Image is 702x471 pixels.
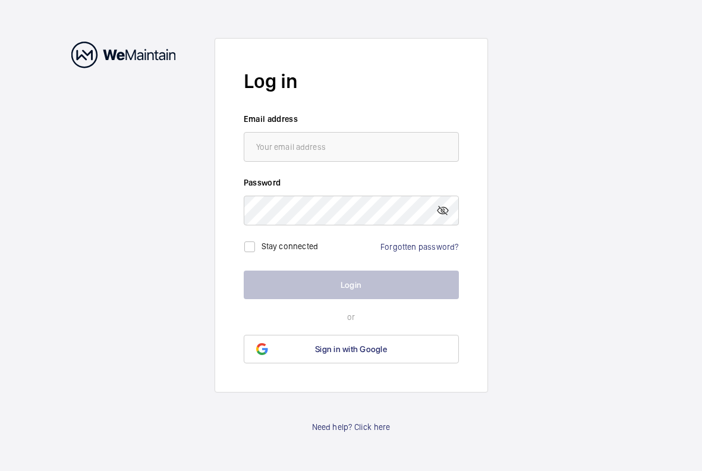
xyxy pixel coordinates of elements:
label: Stay connected [262,241,319,251]
a: Need help? Click here [312,421,391,433]
label: Email address [244,113,459,125]
h2: Log in [244,67,459,95]
p: or [244,311,459,323]
label: Password [244,177,459,189]
span: Sign in with Google [315,344,387,354]
a: Forgotten password? [380,242,458,252]
button: Login [244,271,459,299]
input: Your email address [244,132,459,162]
